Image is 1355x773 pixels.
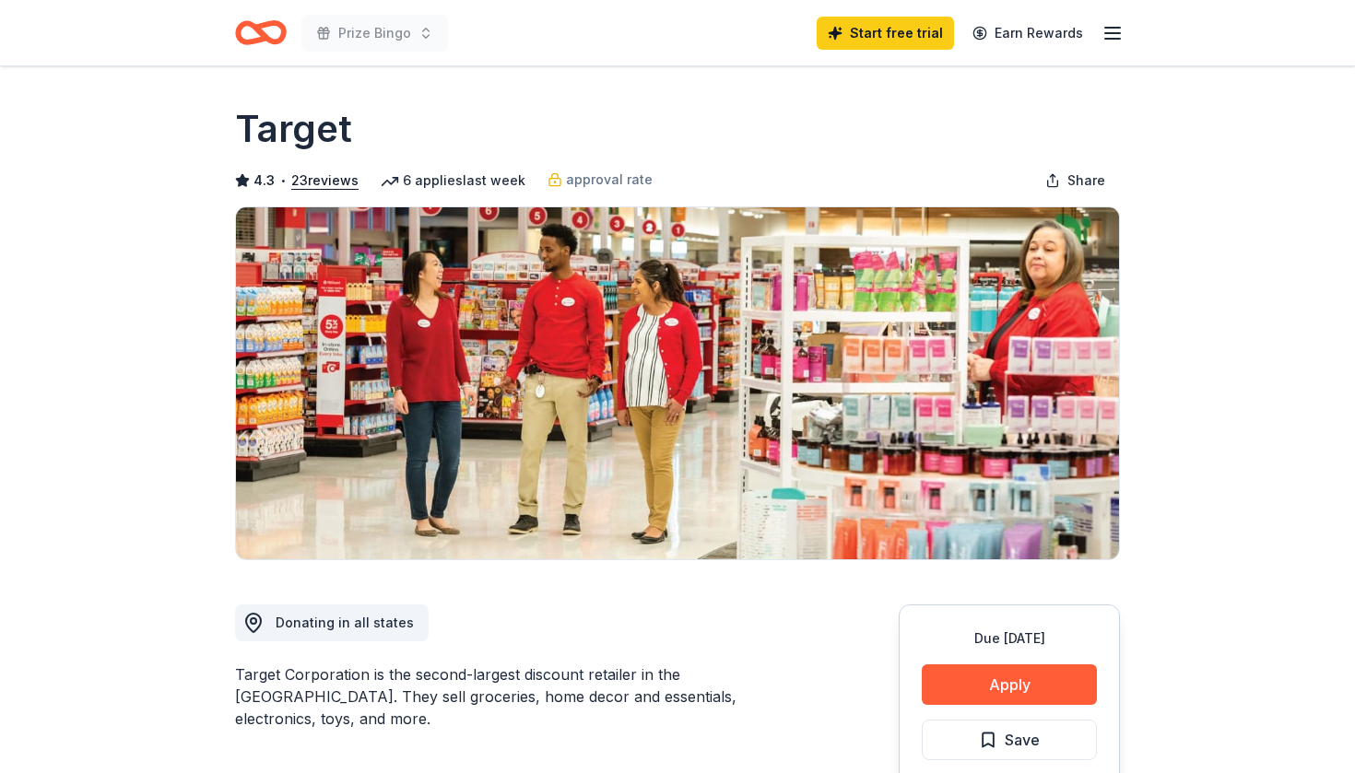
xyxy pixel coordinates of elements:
[1031,162,1120,199] button: Share
[1005,728,1040,752] span: Save
[381,170,525,192] div: 6 applies last week
[817,17,954,50] a: Start free trial
[280,173,287,188] span: •
[961,17,1094,50] a: Earn Rewards
[235,11,287,54] a: Home
[922,720,1097,760] button: Save
[922,664,1097,705] button: Apply
[301,15,448,52] button: Prize Bingo
[1067,170,1105,192] span: Share
[548,169,653,191] a: approval rate
[291,170,359,192] button: 23reviews
[235,103,352,155] h1: Target
[566,169,653,191] span: approval rate
[338,22,411,44] span: Prize Bingo
[922,627,1097,650] div: Due [DATE]
[253,170,275,192] span: 4.3
[276,615,414,630] span: Donating in all states
[235,663,810,730] div: Target Corporation is the second-largest discount retailer in the [GEOGRAPHIC_DATA]. They sell gr...
[236,207,1119,559] img: Image for Target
